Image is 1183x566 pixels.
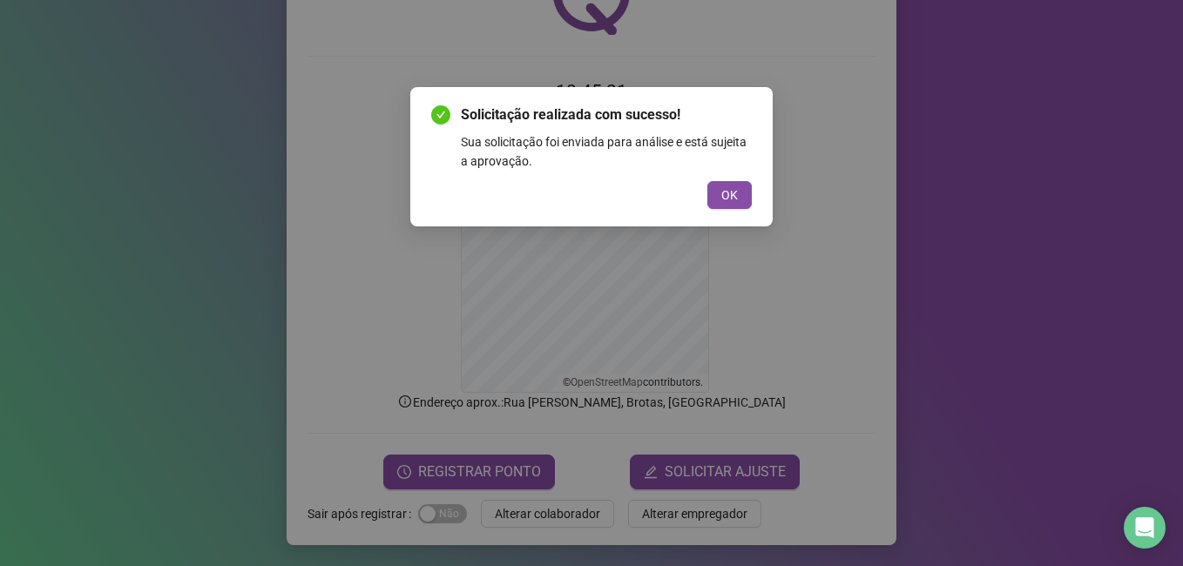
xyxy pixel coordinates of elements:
span: OK [721,185,738,205]
div: Sua solicitação foi enviada para análise e está sujeita a aprovação. [461,132,752,171]
span: Solicitação realizada com sucesso! [461,104,752,125]
button: OK [707,181,752,209]
span: check-circle [431,105,450,125]
div: Open Intercom Messenger [1124,507,1166,549]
